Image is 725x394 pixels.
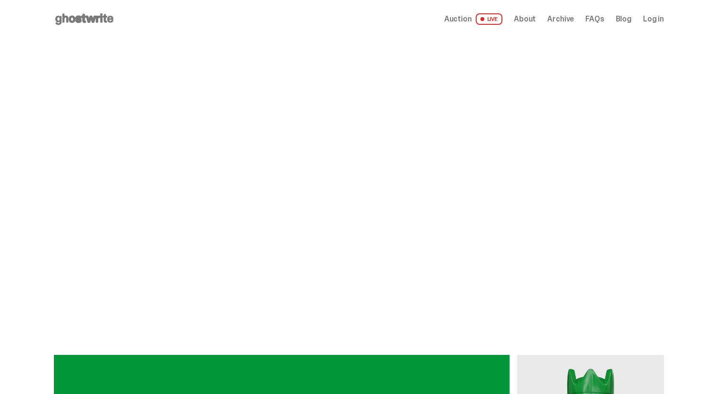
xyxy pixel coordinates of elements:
[444,13,502,25] a: Auction LIVE
[547,15,574,23] a: Archive
[616,15,632,23] a: Blog
[643,15,664,23] a: Log in
[476,13,503,25] span: LIVE
[585,15,604,23] a: FAQs
[444,15,472,23] span: Auction
[514,15,536,23] a: About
